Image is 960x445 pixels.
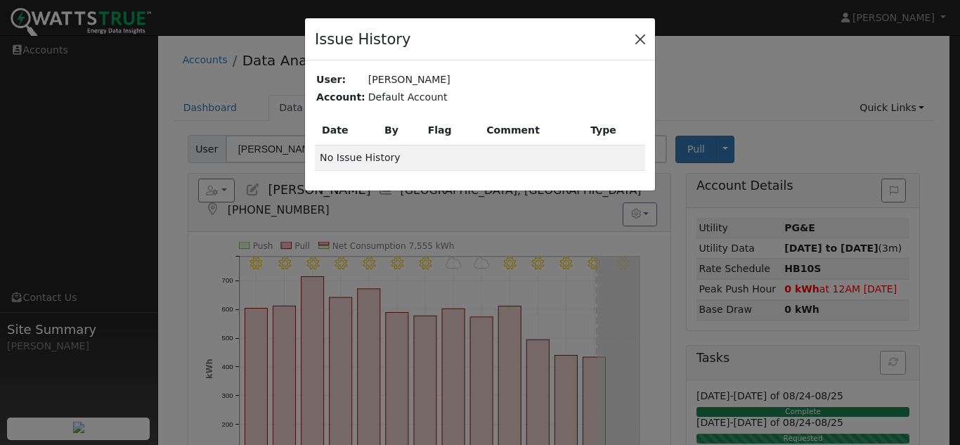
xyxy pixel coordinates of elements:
[315,116,377,146] th: Date
[583,116,645,146] th: Type
[315,145,645,170] td: No Issue History
[630,29,650,49] button: Close
[315,28,410,51] h4: Issue History
[367,71,645,89] td: [PERSON_NAME]
[377,116,421,146] th: By
[316,91,365,103] b: Account:
[316,74,346,85] b: User:
[421,116,480,146] th: Flag
[479,116,583,146] th: Comment
[367,89,645,106] td: Default Account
